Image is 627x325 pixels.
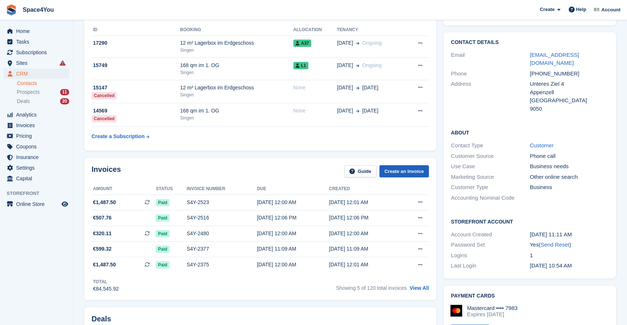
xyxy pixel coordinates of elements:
[451,194,530,202] div: Accounting Nominal Code
[451,70,530,78] div: Phone
[156,245,169,253] span: Paid
[530,230,609,239] div: [DATE] 11:11 AM
[4,26,69,36] a: menu
[257,230,329,237] div: [DATE] 12:00 AM
[293,24,337,36] th: Allocation
[451,141,530,150] div: Contact Type
[180,47,293,53] div: Singen
[451,129,609,136] h2: About
[156,230,169,237] span: Paid
[60,200,69,208] a: Preview store
[156,199,169,206] span: Paid
[593,6,600,13] img: Finn-Kristof Kausch
[187,214,257,222] div: S4Y-2516
[451,162,530,171] div: Use Case
[156,214,169,222] span: Paid
[4,110,69,120] a: menu
[17,80,69,87] a: Contacts
[451,218,609,225] h2: Storefront Account
[451,293,609,299] h2: Payment cards
[180,84,293,92] div: 12 m² Lagerbox im Erdgeschoss
[257,261,329,269] div: [DATE] 12:00 AM
[601,6,620,14] span: Account
[17,97,69,105] a: Deals 20
[16,37,60,47] span: Tasks
[329,245,401,253] div: [DATE] 11:09 AM
[187,230,257,237] div: S4Y-2480
[530,80,609,88] div: Unteres Ziel 4
[293,62,308,69] span: L1
[329,214,401,222] div: [DATE] 12:06 PM
[293,107,337,115] div: None
[92,107,180,115] div: 14569
[92,133,145,140] div: Create a Subscription
[530,142,554,148] a: Customer
[530,105,609,113] div: 9050
[16,110,60,120] span: Analytics
[451,40,609,45] h2: Contact Details
[180,69,293,76] div: Singen
[329,261,401,269] div: [DATE] 12:01 AM
[16,69,60,79] span: CRM
[530,96,609,105] div: [GEOGRAPHIC_DATA]
[329,230,401,237] div: [DATE] 12:00 AM
[530,162,609,171] div: Business needs
[16,131,60,141] span: Pricing
[93,214,112,222] span: €507.76
[92,62,180,69] div: 15749
[451,152,530,160] div: Customer Source
[4,152,69,162] a: menu
[16,58,60,68] span: Sites
[451,51,530,67] div: Email
[451,80,530,113] div: Address
[467,305,517,311] div: Mastercard •••• 7983
[180,24,293,36] th: Booking
[156,261,169,269] span: Paid
[180,92,293,98] div: Singen
[92,115,117,122] div: Cancelled
[187,183,257,195] th: Invoice number
[93,245,112,253] span: €599.32
[180,115,293,121] div: Singen
[336,285,407,291] span: Showing 5 of 120 total invoices
[329,183,401,195] th: Created
[451,262,530,270] div: Last Login
[16,163,60,173] span: Settings
[20,4,57,16] a: Space4You
[92,39,180,47] div: 17290
[4,69,69,79] a: menu
[180,107,293,115] div: 168 qm im 1. OG
[337,62,353,69] span: [DATE]
[7,190,73,197] span: Storefront
[530,251,609,260] div: 1
[16,47,60,58] span: Subscriptions
[156,183,186,195] th: Status
[450,305,462,317] img: Mastercard Logo
[257,199,329,206] div: [DATE] 12:00 AM
[180,39,293,47] div: 12 m² Lagerbox im Erdgeschoss
[92,165,121,177] h2: Invoices
[4,37,69,47] a: menu
[187,245,257,253] div: S4Y-2377
[530,52,579,66] a: [EMAIL_ADDRESS][DOMAIN_NAME]
[329,199,401,206] div: [DATE] 12:01 AM
[16,141,60,152] span: Coupons
[257,183,329,195] th: Due
[451,230,530,239] div: Account Created
[362,62,382,68] span: Ongoing
[4,173,69,184] a: menu
[337,39,353,47] span: [DATE]
[93,278,119,285] div: Total
[539,241,571,248] span: ( )
[293,84,337,92] div: None
[4,131,69,141] a: menu
[362,40,382,46] span: Ongoing
[344,165,376,177] a: Guide
[530,183,609,192] div: Business
[92,130,149,143] a: Create a Subscription
[187,261,257,269] div: S4Y-2375
[337,24,405,36] th: Tenancy
[4,120,69,130] a: menu
[530,88,609,97] div: Appenzell
[530,262,572,269] time: 2025-09-29 08:54:11 UTC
